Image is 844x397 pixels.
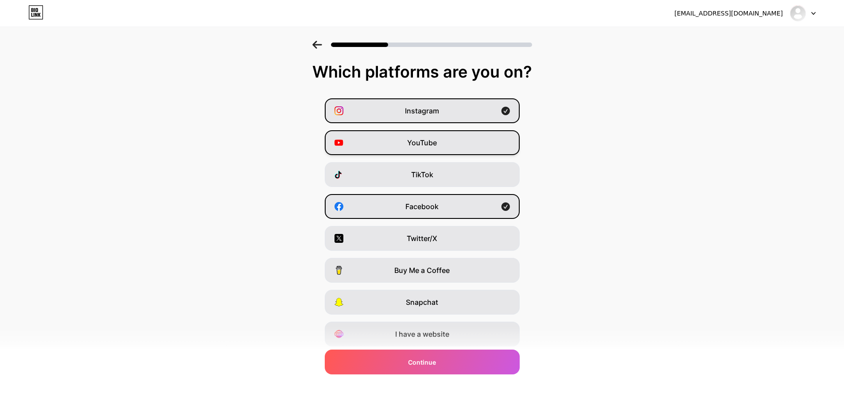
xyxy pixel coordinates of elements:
span: Buy Me a Coffee [394,265,450,276]
span: Snapchat [406,297,438,307]
span: YouTube [407,137,437,148]
span: Facebook [405,201,439,212]
span: TikTok [411,169,433,180]
div: Which platforms are you on? [9,63,835,81]
span: Continue [408,358,436,367]
span: Instagram [405,105,439,116]
img: capturemovementt [790,5,806,22]
span: I have a website [395,329,449,339]
span: Twitter/X [407,233,437,244]
div: [EMAIL_ADDRESS][DOMAIN_NAME] [674,9,783,18]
